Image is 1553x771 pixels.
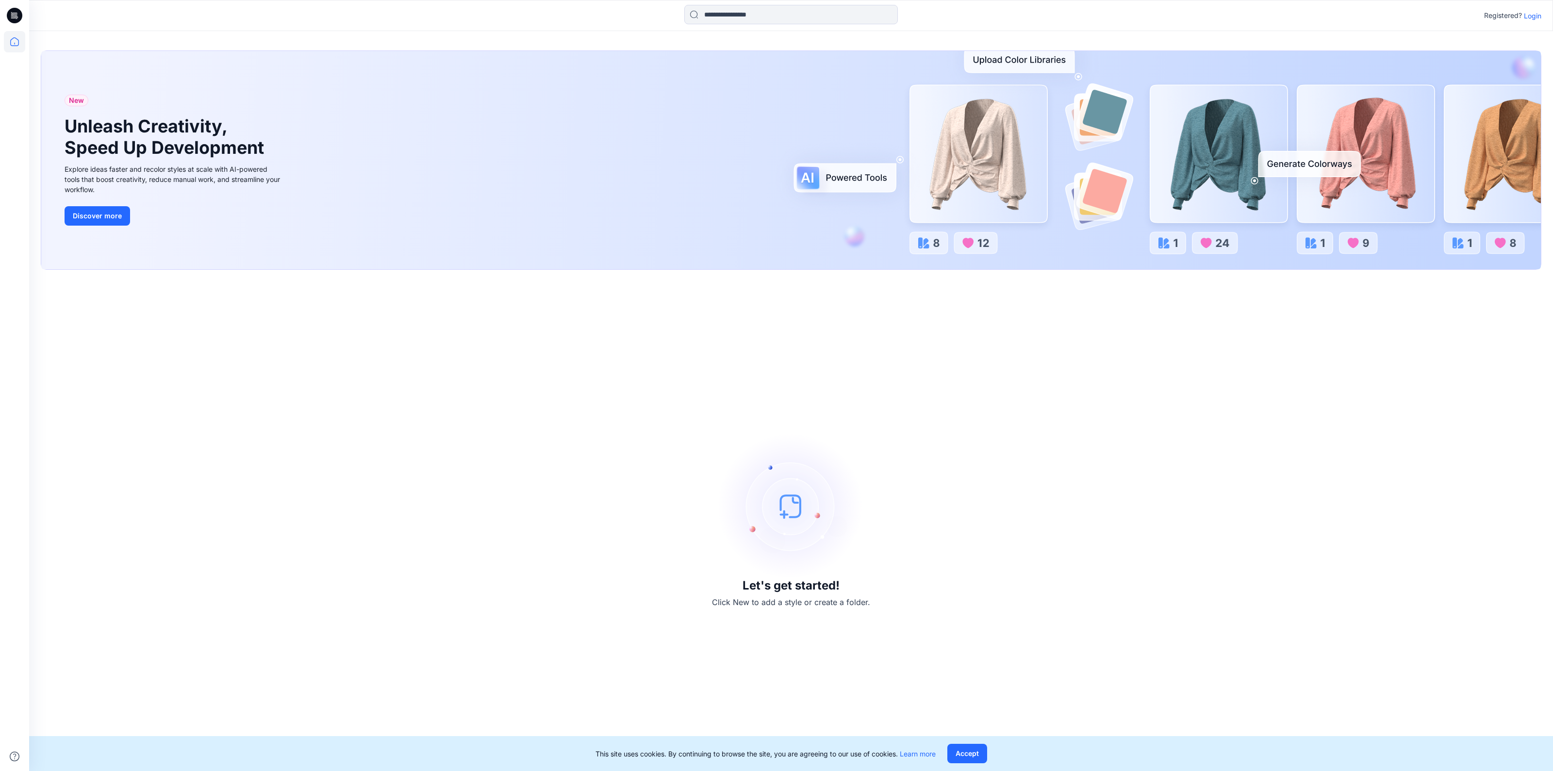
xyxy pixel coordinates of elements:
[65,164,283,195] div: Explore ideas faster and recolor styles at scale with AI-powered tools that boost creativity, red...
[712,596,870,608] p: Click New to add a style or create a folder.
[595,749,936,759] p: This site uses cookies. By continuing to browse the site, you are agreeing to our use of cookies.
[743,579,840,592] h3: Let's get started!
[69,95,84,106] span: New
[947,744,987,763] button: Accept
[900,750,936,758] a: Learn more
[1484,10,1522,21] p: Registered?
[718,433,864,579] img: empty-state-image.svg
[65,116,268,158] h1: Unleash Creativity, Speed Up Development
[1524,11,1541,21] p: Login
[65,206,283,226] a: Discover more
[65,206,130,226] button: Discover more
